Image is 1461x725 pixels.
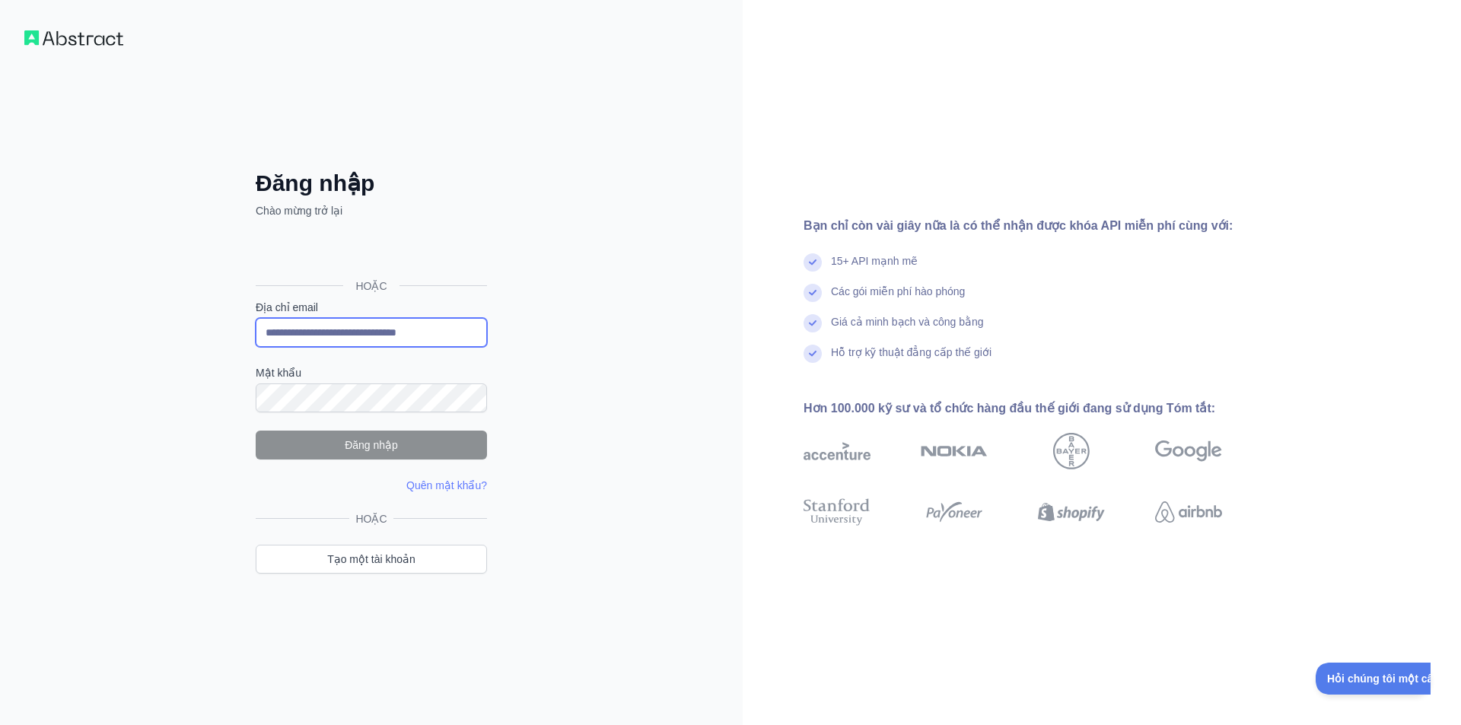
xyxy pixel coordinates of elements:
img: Quy trình làm việc [24,30,123,46]
img: Google [1155,433,1222,469]
font: Hỗ trợ kỹ thuật đẳng cấp thế giới [831,346,992,358]
font: HOẶC [355,280,387,292]
font: Bạn chỉ còn vài giây nữa là có thể nhận được khóa API miễn phí cùng với: [804,219,1233,232]
img: giọng nhấn mạnh [804,433,871,469]
img: payoneer [921,495,988,529]
a: Quên mật khẩu? [406,479,487,491]
font: HOẶC [355,513,387,525]
iframe: Nút Đăng nhập bằng Google [248,235,492,269]
button: Đăng nhập [256,431,487,459]
font: 15+ API mạnh mẽ [831,255,918,267]
font: Đăng nhập [256,170,374,196]
img: dấu kiểm tra [804,314,822,332]
font: Hỏi chúng tôi một câu hỏi [11,10,143,22]
img: dấu kiểm tra [804,345,822,363]
font: Chào mừng trở lại [256,205,342,217]
iframe: Chuyển đổi Hỗ trợ khách hàng [1316,663,1431,695]
img: airbnb [1155,495,1222,529]
a: Tạo một tài khoản [256,545,487,574]
font: Tạo một tài khoản [327,553,415,565]
font: Hơn 100.000 kỹ sư và tổ chức hàng đầu thế giới đang sử dụng Tóm tắt: [804,402,1215,415]
font: Giá cả minh bạch và công bằng [831,316,984,328]
font: Đăng nhập [345,439,398,451]
img: dấu kiểm tra [804,253,822,272]
img: Nokia [921,433,988,469]
img: Bayer [1053,433,1090,469]
font: Địa chỉ email [256,301,318,313]
img: dấu kiểm tra [804,284,822,302]
font: Mật khẩu [256,367,301,379]
img: Đại học Stanford [804,495,871,529]
font: Các gói miễn phí hào phóng [831,285,965,297]
img: shopify [1038,495,1105,529]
